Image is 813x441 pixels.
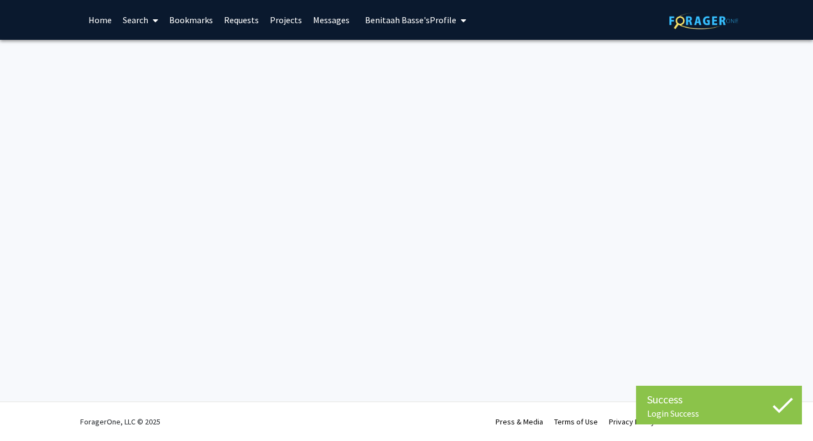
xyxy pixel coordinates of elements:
[264,1,308,39] a: Projects
[496,417,543,427] a: Press & Media
[609,417,655,427] a: Privacy Policy
[365,14,456,25] span: Benitaah Basse's Profile
[83,1,117,39] a: Home
[554,417,598,427] a: Terms of Use
[117,1,164,39] a: Search
[669,12,738,29] img: ForagerOne Logo
[308,1,355,39] a: Messages
[80,402,160,441] div: ForagerOne, LLC © 2025
[164,1,218,39] a: Bookmarks
[647,391,791,408] div: Success
[647,408,791,419] div: Login Success
[218,1,264,39] a: Requests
